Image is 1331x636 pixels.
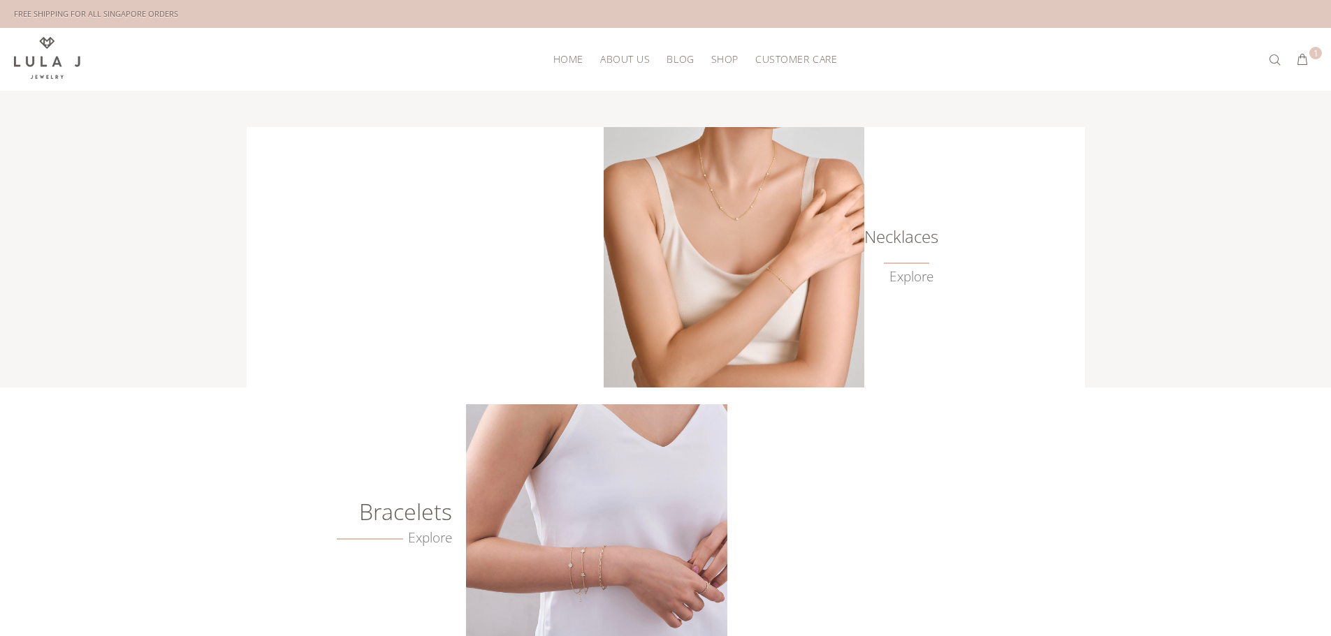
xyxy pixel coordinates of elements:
img: Lula J Gold Necklaces Collection [604,127,864,387]
div: FREE SHIPPING FOR ALL SINGAPORE ORDERS [14,6,178,22]
button: 1 [1290,49,1315,71]
h6: Necklaces [864,230,933,244]
a: ABOUT US [592,48,658,70]
a: SHOP [703,48,747,70]
a: HOME [545,48,592,70]
a: CUSTOMER CARE [747,48,837,70]
a: Explore [337,530,453,546]
span: BLOG [667,54,694,64]
a: Explore [889,269,933,285]
span: SHOP [711,54,739,64]
span: ABOUT US [600,54,650,64]
span: HOME [553,54,583,64]
h6: Bracelets [294,505,452,519]
span: CUSTOMER CARE [755,54,837,64]
a: BLOG [658,48,702,70]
